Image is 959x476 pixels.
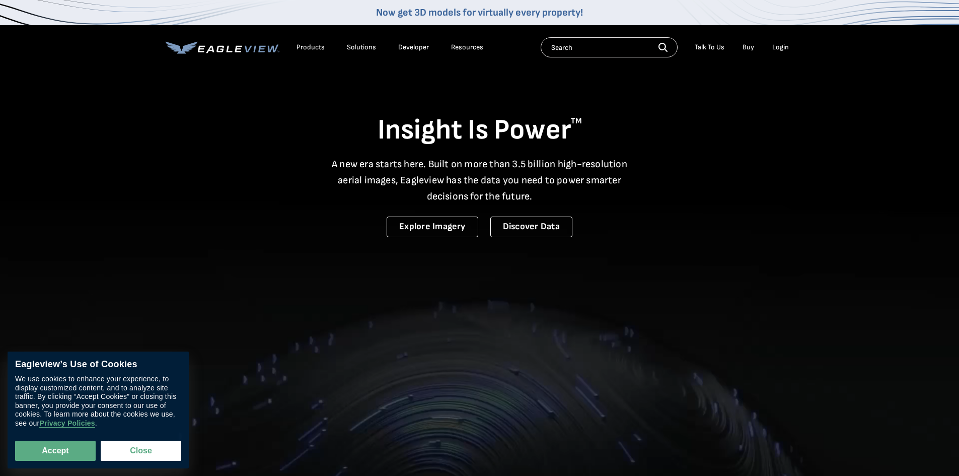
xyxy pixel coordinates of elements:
[15,359,181,370] div: Eagleview’s Use of Cookies
[347,43,376,52] div: Solutions
[101,441,181,461] button: Close
[166,113,794,148] h1: Insight Is Power
[15,375,181,428] div: We use cookies to enhance your experience, to display customized content, and to analyze site tra...
[571,116,582,126] sup: TM
[297,43,325,52] div: Products
[398,43,429,52] a: Developer
[39,420,95,428] a: Privacy Policies
[451,43,483,52] div: Resources
[772,43,789,52] div: Login
[387,217,478,237] a: Explore Imagery
[695,43,724,52] div: Talk To Us
[541,37,678,57] input: Search
[743,43,754,52] a: Buy
[326,156,634,205] p: A new era starts here. Built on more than 3.5 billion high-resolution aerial images, Eagleview ha...
[15,441,96,461] button: Accept
[490,217,572,237] a: Discover Data
[376,7,583,19] a: Now get 3D models for virtually every property!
